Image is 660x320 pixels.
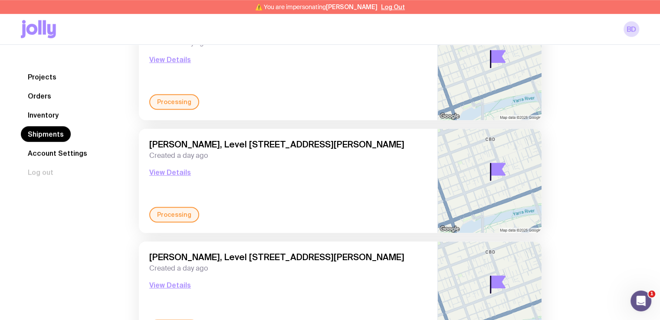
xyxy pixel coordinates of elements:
a: Account Settings [21,145,94,161]
button: Log Out [381,3,405,10]
div: Processing [149,207,199,222]
a: BD [624,21,639,37]
a: Shipments [21,126,71,142]
img: staticmap [438,16,542,120]
a: Orders [21,88,58,104]
img: staticmap [438,129,542,233]
span: Created a day ago [149,264,427,273]
a: Inventory [21,107,66,123]
button: View Details [149,280,191,290]
iframe: Intercom live chat [630,291,651,311]
span: [PERSON_NAME], Level [STREET_ADDRESS][PERSON_NAME] [149,139,427,150]
span: 1 [648,291,655,297]
span: ⚠️ You are impersonating [255,3,378,10]
span: [PERSON_NAME] [326,3,378,10]
div: Processing [149,94,199,110]
button: View Details [149,167,191,177]
a: Projects [21,69,63,85]
button: Log out [21,164,60,180]
button: View Details [149,54,191,65]
span: [PERSON_NAME], Level [STREET_ADDRESS][PERSON_NAME] [149,252,427,262]
span: Created a day ago [149,151,427,160]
